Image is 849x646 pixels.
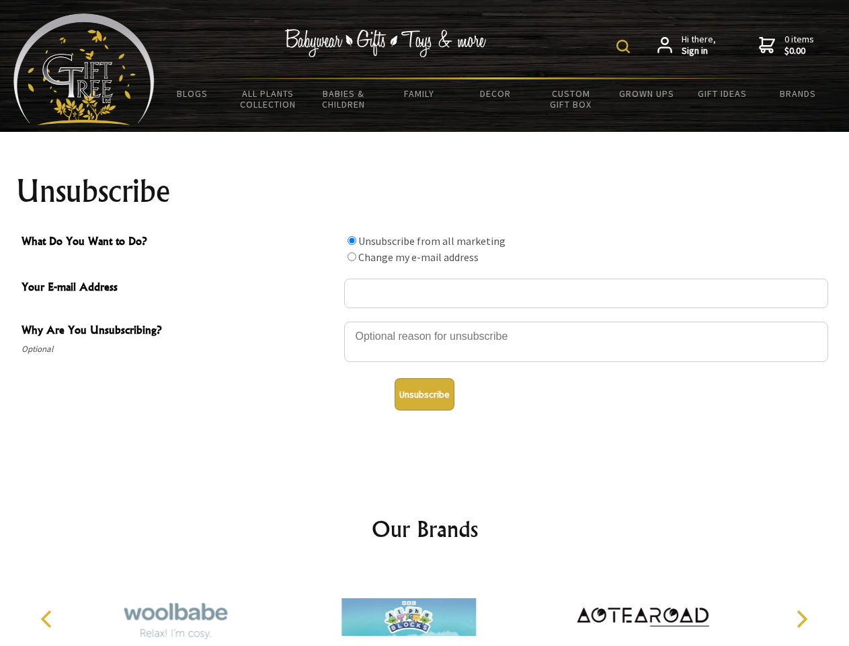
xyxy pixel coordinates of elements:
[22,233,337,252] span: What Do You Want to Do?
[684,79,760,108] a: Gift Ideas
[34,604,63,634] button: Previous
[22,279,337,298] span: Your E-mail Address
[22,341,337,357] span: Optional
[382,79,458,108] a: Family
[616,40,630,53] img: product search
[533,79,609,118] a: Custom Gift Box
[348,252,356,261] input: What Do You Want to Do?
[13,13,155,125] img: Babyware - Gifts - Toys and more...
[358,250,479,264] label: Change my e-mail address
[457,79,533,108] a: Decor
[344,279,828,308] input: Your E-mail Address
[306,79,382,118] a: Babies & Children
[608,79,684,108] a: Grown Ups
[395,378,454,410] button: Unsubscribe
[784,45,814,57] strong: $0.00
[155,79,231,108] a: BLOGS
[22,322,337,341] span: Why Are You Unsubscribing?
[682,45,716,57] strong: Sign in
[657,34,716,57] a: Hi there,Sign in
[16,175,834,207] h1: Unsubscribe
[759,34,814,57] a: 0 items$0.00
[784,33,814,57] span: 0 items
[285,29,487,57] img: Babywear - Gifts - Toys & more
[231,79,307,118] a: All Plants Collection
[760,79,836,108] a: Brands
[358,234,506,248] label: Unsubscribe from all marketing
[682,34,716,57] span: Hi there,
[27,513,823,545] h2: Our Brands
[786,604,816,634] button: Next
[344,322,828,362] textarea: Why Are You Unsubscribing?
[348,236,356,245] input: What Do You Want to Do?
